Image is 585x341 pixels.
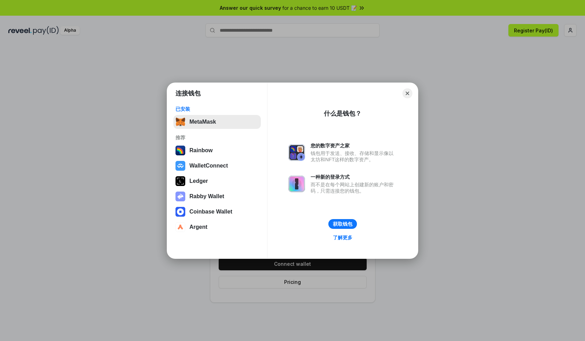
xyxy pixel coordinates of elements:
[311,142,397,149] div: 您的数字资产之家
[173,189,261,203] button: Rabby Wallet
[189,178,208,184] div: Ledger
[175,222,185,232] img: svg+xml,%3Csvg%20width%3D%2228%22%20height%3D%2228%22%20viewBox%3D%220%200%2028%2028%22%20fill%3D...
[189,119,216,125] div: MetaMask
[175,192,185,201] img: svg+xml,%3Csvg%20xmlns%3D%22http%3A%2F%2Fwww.w3.org%2F2000%2Fsvg%22%20fill%3D%22none%22%20viewBox...
[403,88,412,98] button: Close
[311,181,397,194] div: 而不是在每个网站上创建新的账户和密码，只需连接您的钱包。
[175,176,185,186] img: svg+xml,%3Csvg%20xmlns%3D%22http%3A%2F%2Fwww.w3.org%2F2000%2Fsvg%22%20width%3D%2228%22%20height%3...
[173,115,261,129] button: MetaMask
[189,209,232,215] div: Coinbase Wallet
[175,134,259,141] div: 推荐
[189,224,208,230] div: Argent
[175,161,185,171] img: svg+xml,%3Csvg%20width%3D%2228%22%20height%3D%2228%22%20viewBox%3D%220%200%2028%2028%22%20fill%3D...
[175,117,185,127] img: svg+xml,%3Csvg%20fill%3D%22none%22%20height%3D%2233%22%20viewBox%3D%220%200%2035%2033%22%20width%...
[329,233,357,242] a: 了解更多
[175,146,185,155] img: svg+xml,%3Csvg%20width%3D%22120%22%20height%3D%22120%22%20viewBox%3D%220%200%20120%20120%22%20fil...
[189,147,213,154] div: Rainbow
[175,207,185,217] img: svg+xml,%3Csvg%20width%3D%2228%22%20height%3D%2228%22%20viewBox%3D%220%200%2028%2028%22%20fill%3D...
[173,220,261,234] button: Argent
[288,176,305,192] img: svg+xml,%3Csvg%20xmlns%3D%22http%3A%2F%2Fwww.w3.org%2F2000%2Fsvg%22%20fill%3D%22none%22%20viewBox...
[333,221,352,227] div: 获取钱包
[324,109,361,118] div: 什么是钱包？
[175,89,201,98] h1: 连接钱包
[288,144,305,161] img: svg+xml,%3Csvg%20xmlns%3D%22http%3A%2F%2Fwww.w3.org%2F2000%2Fsvg%22%20fill%3D%22none%22%20viewBox...
[173,205,261,219] button: Coinbase Wallet
[328,219,357,229] button: 获取钱包
[173,144,261,157] button: Rainbow
[311,150,397,163] div: 钱包用于发送、接收、存储和显示像以太坊和NFT这样的数字资产。
[173,159,261,173] button: WalletConnect
[175,106,259,112] div: 已安装
[189,193,224,200] div: Rabby Wallet
[311,174,397,180] div: 一种新的登录方式
[173,174,261,188] button: Ledger
[189,163,228,169] div: WalletConnect
[333,234,352,241] div: 了解更多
